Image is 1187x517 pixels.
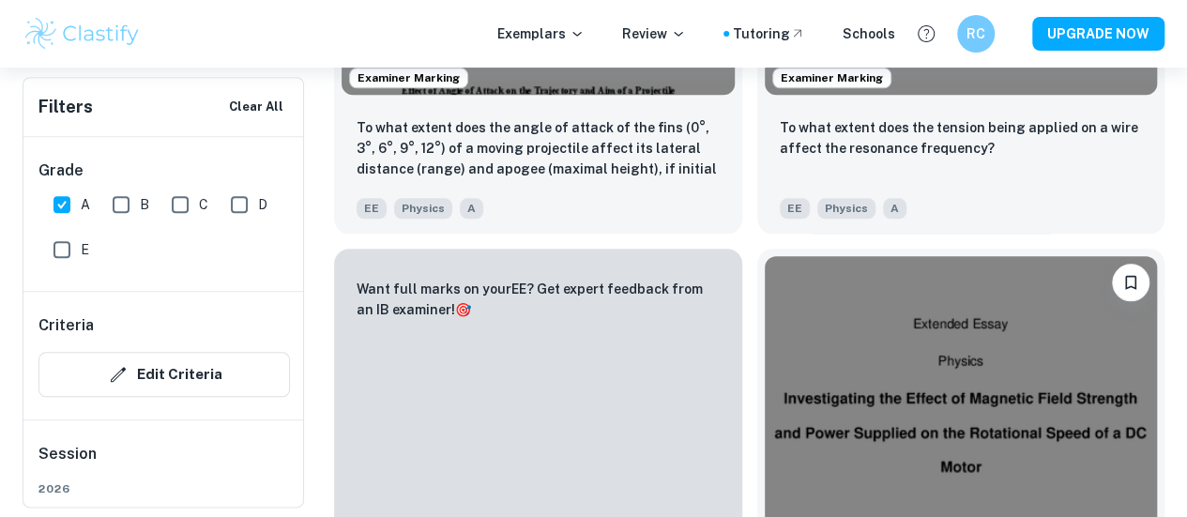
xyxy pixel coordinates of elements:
span: Physics [394,198,452,219]
h6: Criteria [38,314,94,337]
span: C [199,194,208,215]
span: D [258,194,267,215]
a: Schools [843,23,895,44]
p: Review [622,23,686,44]
span: 🎯 [455,302,471,317]
button: Clear All [224,93,288,121]
a: Tutoring [733,23,805,44]
span: A [883,198,906,219]
span: A [460,198,483,219]
h6: Grade [38,160,290,182]
p: Exemplars [497,23,585,44]
span: Examiner Marking [773,69,890,86]
span: Physics [817,198,875,219]
img: Clastify logo [23,15,142,53]
span: A [81,194,90,215]
p: To what extent does the tension being applied on a wire affect the resonance frequency? [780,117,1143,159]
h6: Session [38,443,290,480]
button: UPGRADE NOW [1032,17,1164,51]
span: E [81,239,89,260]
h6: Filters [38,94,93,120]
span: 2026 [38,480,290,497]
span: EE [780,198,810,219]
button: Help and Feedback [910,18,942,50]
button: Edit Criteria [38,352,290,397]
p: To what extent does the angle of attack of the fins (0°, 3°, 6°, 9°, 12°) of a moving projectile ... [357,117,720,181]
button: RC [957,15,995,53]
button: Bookmark [1112,264,1149,301]
p: Want full marks on your EE ? Get expert feedback from an IB examiner! [357,279,720,320]
h6: RC [966,23,987,44]
span: EE [357,198,387,219]
span: B [140,194,149,215]
span: Examiner Marking [350,69,467,86]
